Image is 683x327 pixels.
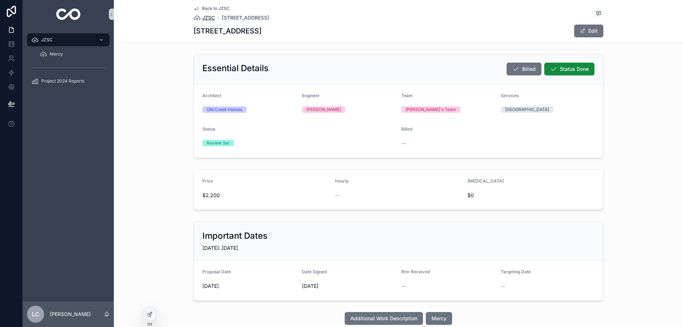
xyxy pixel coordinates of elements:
span: $0 [467,192,561,199]
span: -- [501,283,505,290]
button: Additional Work Description [345,312,423,325]
span: Status Done [560,65,589,73]
span: LC [32,310,39,318]
img: App logo [56,9,81,20]
span: Architect [202,93,221,98]
button: Billed [507,63,541,75]
span: [DATE] [202,283,296,290]
span: -- [401,283,406,290]
span: Team [401,93,413,98]
div: [PERSON_NAME]'s Team [406,106,456,113]
span: Targeting Date [501,269,531,274]
button: Mercy [426,312,452,325]
h2: Essential Details [202,63,269,74]
span: Mercy [50,51,63,57]
span: Services [501,93,519,98]
span: Price [202,178,213,184]
span: Status [202,126,215,132]
div: scrollable content [23,28,114,97]
div: Old Creek Homes [207,106,242,113]
span: Billed [522,65,536,73]
span: [DATE] [302,283,396,290]
a: Mercy [36,48,110,60]
button: Edit [574,25,603,37]
div: [GEOGRAPHIC_DATA] [505,106,549,113]
span: Hourly [335,178,349,184]
a: [STREET_ADDRESS] [222,14,269,21]
span: Additional Work Description [350,315,417,322]
a: Project 2024 Reports [27,75,110,88]
span: Date Signed [302,269,327,274]
span: Proposal Date [202,269,231,274]
h1: [STREET_ADDRESS] [194,26,261,36]
span: Billed [401,126,412,132]
span: Back to JZSC [202,6,230,11]
span: Mercy [431,315,446,322]
span: JZSC [41,37,53,43]
span: Project 2024 Reports [41,78,84,84]
span: [DATE]: [DATE] [202,245,238,251]
span: Rtnr Received [401,269,430,274]
button: Status Done [544,63,594,75]
div: Review Set [207,140,229,146]
a: JZSC [194,14,215,21]
span: -- [401,140,406,147]
span: [MEDICAL_DATA] [467,178,504,184]
a: JZSC [27,33,110,46]
span: $2,200 [202,192,329,199]
span: Engineer [302,93,320,98]
p: [PERSON_NAME] [50,311,91,318]
div: [PERSON_NAME] [306,106,341,113]
span: JZSC [202,14,215,21]
a: Back to JZSC [194,6,230,11]
h2: Important Dates [202,230,268,242]
span: -- [335,192,339,199]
